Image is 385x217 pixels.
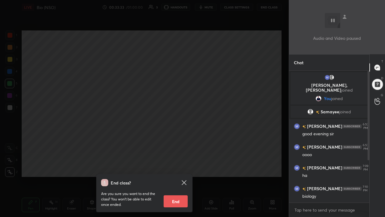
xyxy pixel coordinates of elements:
[294,83,364,93] p: [PERSON_NAME], [PERSON_NAME]
[302,152,365,158] div: oooo
[101,191,159,207] p: Are you sure you want to end the class? You won’t be able to edit once ended.
[324,74,330,80] img: 3
[294,144,300,150] img: 3
[363,123,368,130] div: 6:52 PM
[302,131,365,137] div: good evening sir
[302,173,365,179] div: ha
[302,125,306,128] img: no-rating-badge.077c3623.svg
[331,96,343,101] span: joined
[313,35,361,41] p: Audio and Video paused
[302,193,365,200] div: biology
[306,123,342,130] h6: [PERSON_NAME]
[363,164,368,171] div: 7:09 PM
[306,144,342,150] h6: [PERSON_NAME]
[342,145,362,149] img: 4P8fHbbgJtejmAAAAAElFTkSuQmCC
[306,186,342,192] h6: [PERSON_NAME]
[164,195,188,207] button: End
[294,186,300,192] img: 3
[342,124,362,128] img: 4P8fHbbgJtejmAAAAAElFTkSuQmCC
[342,187,362,190] img: 4P8fHbbgJtejmAAAAAElFTkSuQmCC
[324,96,331,101] span: You
[339,109,351,114] span: joined
[289,55,308,71] p: Chat
[363,143,368,151] div: 6:53 PM
[316,111,319,114] img: no-rating-badge.077c3623.svg
[307,109,313,115] img: default.png
[289,71,369,203] div: grid
[302,146,306,149] img: no-rating-badge.077c3623.svg
[341,87,353,93] span: joined
[111,180,131,186] h4: End class?
[381,93,383,97] p: G
[316,96,322,102] img: 7e9519aaa40c478c8e433eec809aff1a.jpg
[381,76,383,80] p: D
[302,187,306,191] img: no-rating-badge.077c3623.svg
[294,165,300,171] img: 3
[342,166,362,170] img: 4P8fHbbgJtejmAAAAAElFTkSuQmCC
[363,185,368,192] div: 7:10 PM
[321,109,339,114] span: Samayee
[328,74,334,80] img: default.png
[294,123,300,129] img: 3
[306,165,342,171] h6: [PERSON_NAME]
[381,59,383,64] p: T
[302,167,306,170] img: no-rating-badge.077c3623.svg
